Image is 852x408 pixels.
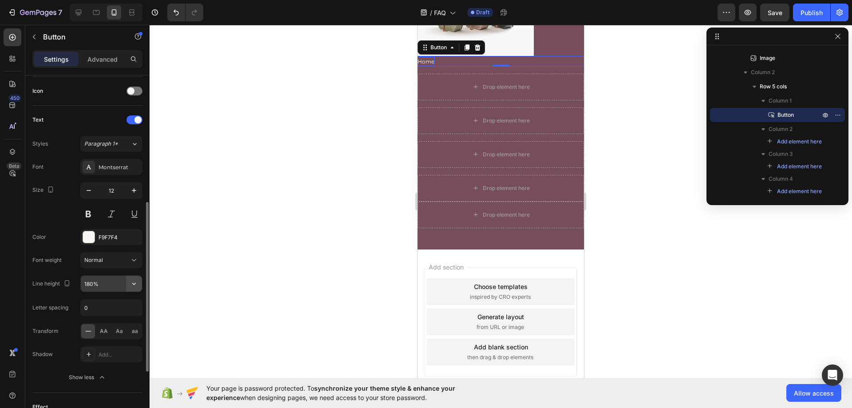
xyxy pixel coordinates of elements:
input: Auto [81,300,142,316]
div: 450 [8,95,21,102]
div: Font weight [32,256,62,264]
span: aa [132,327,138,335]
div: Montserrat [99,163,140,171]
div: Add... [99,351,140,359]
span: Paragraph 1* [84,140,118,148]
input: Auto [81,276,142,292]
button: Allow access [786,384,841,402]
span: Add element here [777,138,822,146]
div: Size [32,184,56,196]
span: Column 4 [769,174,793,183]
button: Add element here [763,161,826,172]
span: FAQ [434,8,446,17]
div: Publish [801,8,823,17]
span: Image [760,54,775,63]
button: Paragraph 1* [80,136,142,152]
p: Settings [44,55,69,64]
button: Normal [80,252,142,268]
span: Add element here [777,162,822,170]
div: Font [32,163,43,171]
span: synchronize your theme style & enhance your experience [206,384,455,401]
span: Save [768,9,782,16]
span: Draft [476,8,489,16]
div: Undo/Redo [167,4,203,21]
span: Column 3 [769,150,793,158]
p: 7 [58,7,62,18]
div: Color [32,233,46,241]
span: Column 2 [769,125,793,134]
div: Show less [69,373,106,382]
div: F9F7F4 [99,234,140,242]
div: Styles [32,140,48,148]
iframe: Design area [418,25,584,378]
button: Publish [793,4,830,21]
button: Save [760,4,789,21]
div: Beta [7,162,21,170]
p: Button [43,32,118,42]
span: Aa [116,327,123,335]
div: Open Intercom Messenger [822,364,843,386]
span: / [430,8,432,17]
span: Column 1 [769,96,792,105]
button: Add element here [763,136,826,147]
span: Column 2 [751,68,775,77]
div: Line height [32,278,72,290]
span: Allow access [794,388,834,398]
div: Transform [32,327,59,335]
span: Add element here [777,187,822,195]
span: Button [777,111,794,119]
div: Shadow [32,350,53,358]
div: Icon [32,87,43,95]
div: Text [32,116,43,124]
button: 7 [4,4,66,21]
button: Show less [32,369,142,385]
span: Normal [84,257,103,263]
span: Row 5 cols [760,82,787,91]
p: Advanced [87,55,118,64]
span: Your page is password protected. To when designing pages, we need access to your store password. [206,384,490,402]
button: Add element here [763,186,826,197]
div: Letter spacing [32,304,68,312]
span: AA [100,327,108,335]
